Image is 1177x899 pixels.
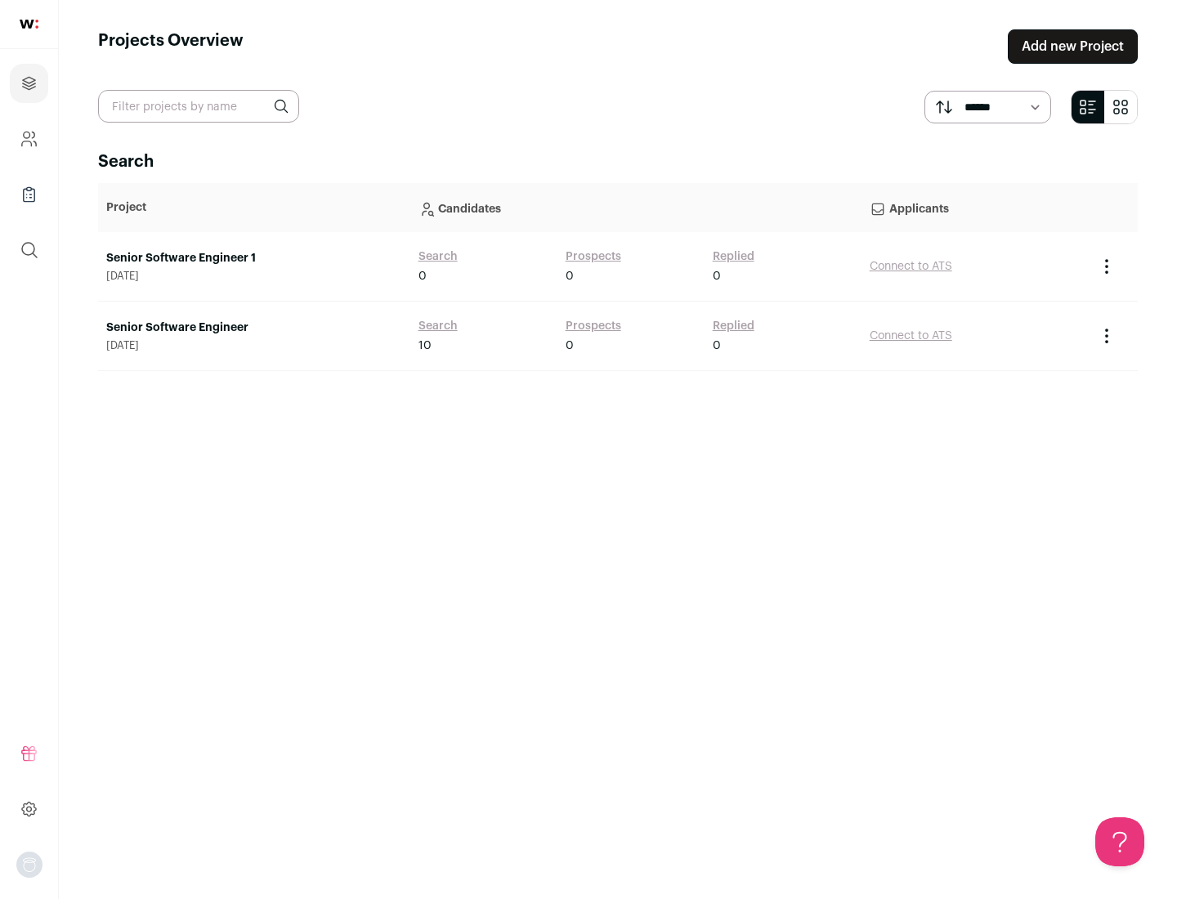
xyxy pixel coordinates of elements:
span: 0 [418,268,427,284]
img: wellfound-shorthand-0d5821cbd27db2630d0214b213865d53afaa358527fdda9d0ea32b1df1b89c2c.svg [20,20,38,29]
a: Projects [10,64,48,103]
a: Prospects [566,248,621,265]
a: Add new Project [1008,29,1138,64]
span: 0 [713,268,721,284]
span: [DATE] [106,339,402,352]
a: Connect to ATS [870,330,952,342]
a: Senior Software Engineer [106,320,402,336]
span: 0 [566,338,574,354]
button: Open dropdown [16,852,43,878]
button: Project Actions [1097,257,1117,276]
span: 10 [418,338,432,354]
a: Replied [713,318,754,334]
input: Filter projects by name [98,90,299,123]
span: 0 [566,268,574,284]
img: nopic.png [16,852,43,878]
span: [DATE] [106,270,402,283]
h1: Projects Overview [98,29,244,64]
a: Connect to ATS [870,261,952,272]
h2: Search [98,150,1138,173]
a: Senior Software Engineer 1 [106,250,402,266]
a: Company and ATS Settings [10,119,48,159]
p: Project [106,199,402,216]
a: Search [418,318,458,334]
span: 0 [713,338,721,354]
iframe: Help Scout Beacon - Open [1095,817,1144,866]
a: Replied [713,248,754,265]
p: Applicants [870,191,1081,224]
a: Prospects [566,318,621,334]
button: Project Actions [1097,326,1117,346]
a: Search [418,248,458,265]
a: Company Lists [10,175,48,214]
p: Candidates [418,191,853,224]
